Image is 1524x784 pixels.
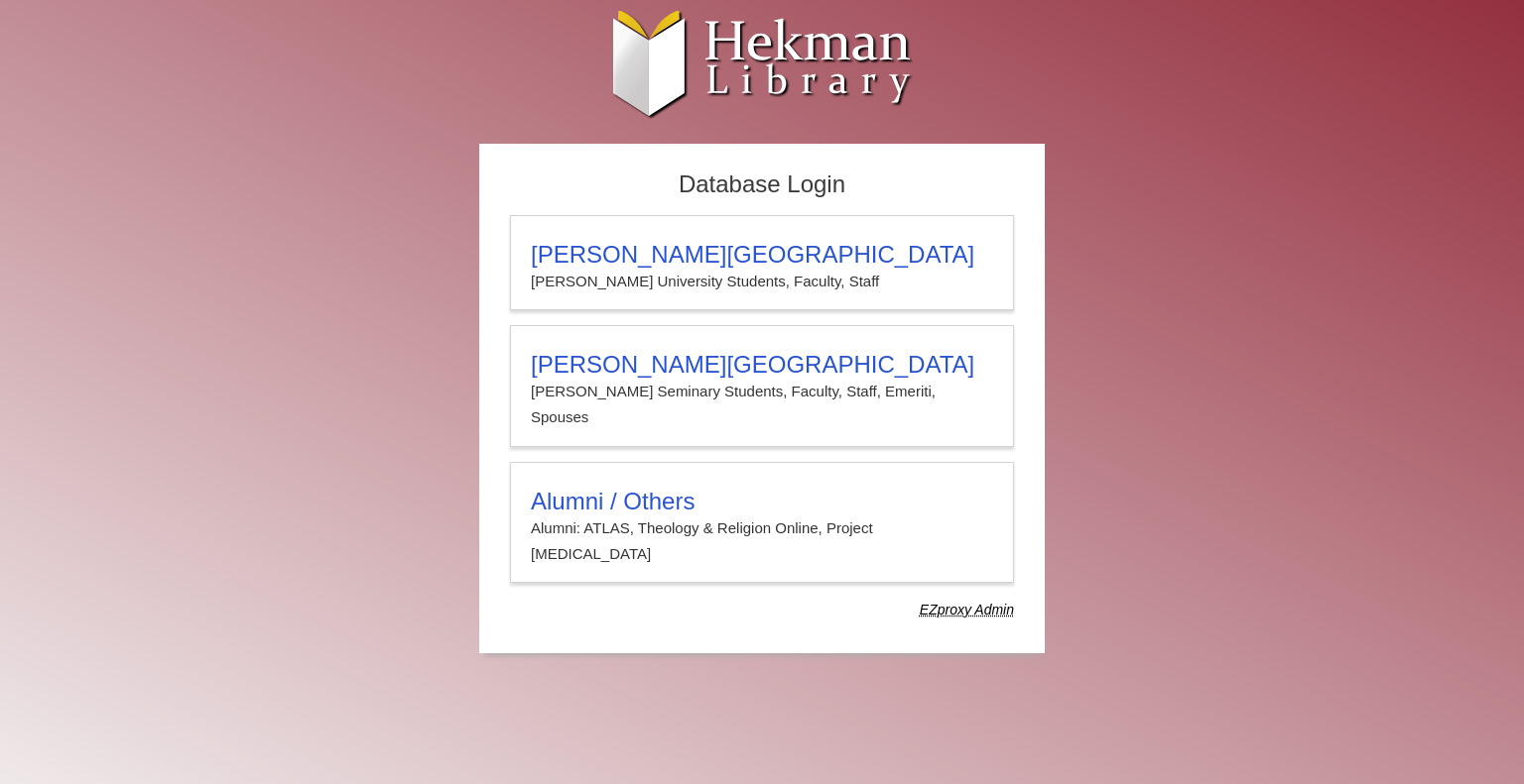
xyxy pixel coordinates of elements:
[531,351,993,379] h3: [PERSON_NAME][GEOGRAPHIC_DATA]
[531,488,993,515] h3: Alumni / Others
[500,165,1024,205] h2: Database Login
[510,215,1014,310] a: [PERSON_NAME][GEOGRAPHIC_DATA][PERSON_NAME] University Students, Faculty, Staff
[531,379,993,431] p: [PERSON_NAME] Seminary Students, Faculty, Staff, Emeriti, Spouses
[531,269,993,294] p: [PERSON_NAME] University Students, Faculty, Staff
[920,602,1014,617] dfn: Use Alumni login
[531,515,993,568] p: Alumni: ATLAS, Theology & Religion Online, Project [MEDICAL_DATA]
[531,488,993,568] summary: Alumni / OthersAlumni: ATLAS, Theology & Religion Online, Project [MEDICAL_DATA]
[531,241,993,269] h3: [PERSON_NAME][GEOGRAPHIC_DATA]
[510,325,1014,447] a: [PERSON_NAME][GEOGRAPHIC_DATA][PERSON_NAME] Seminary Students, Faculty, Staff, Emeriti, Spouses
